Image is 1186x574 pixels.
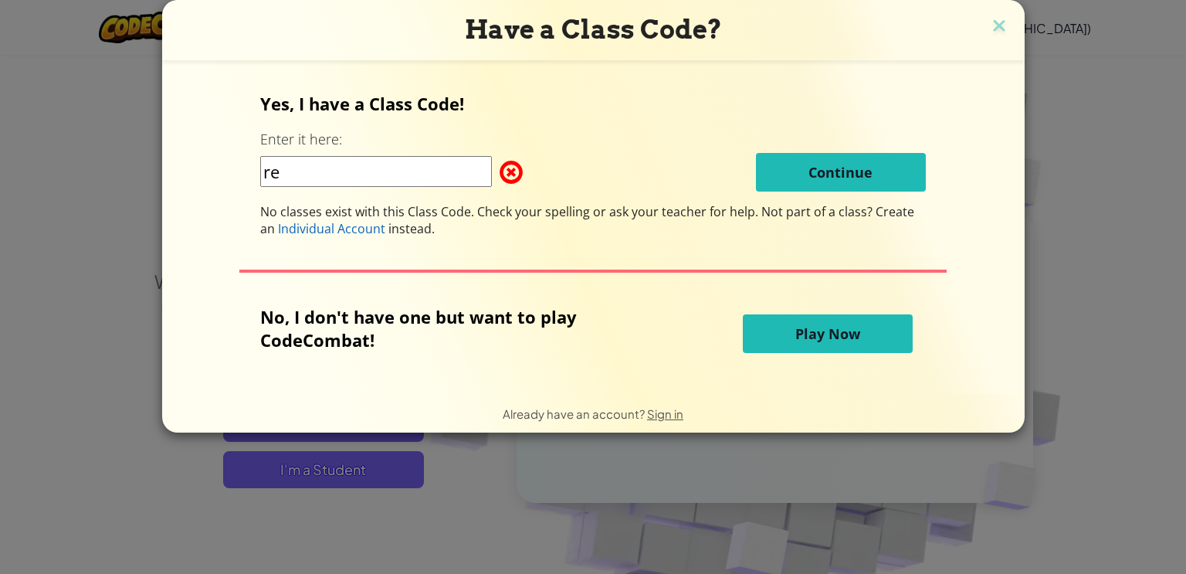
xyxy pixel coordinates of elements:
[278,220,385,237] span: Individual Account
[989,15,1009,39] img: close icon
[385,220,435,237] span: instead.
[808,163,873,182] span: Continue
[743,314,913,353] button: Play Now
[260,203,914,237] span: Not part of a class? Create an
[260,305,652,352] p: No, I don't have one but want to play CodeCombat!
[647,406,683,421] a: Sign in
[503,406,647,421] span: Already have an account?
[260,203,761,220] span: No classes exist with this Class Code. Check your spelling or ask your teacher for help.
[260,92,926,115] p: Yes, I have a Class Code!
[260,130,342,149] label: Enter it here:
[465,14,722,45] span: Have a Class Code?
[795,324,860,343] span: Play Now
[756,153,926,192] button: Continue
